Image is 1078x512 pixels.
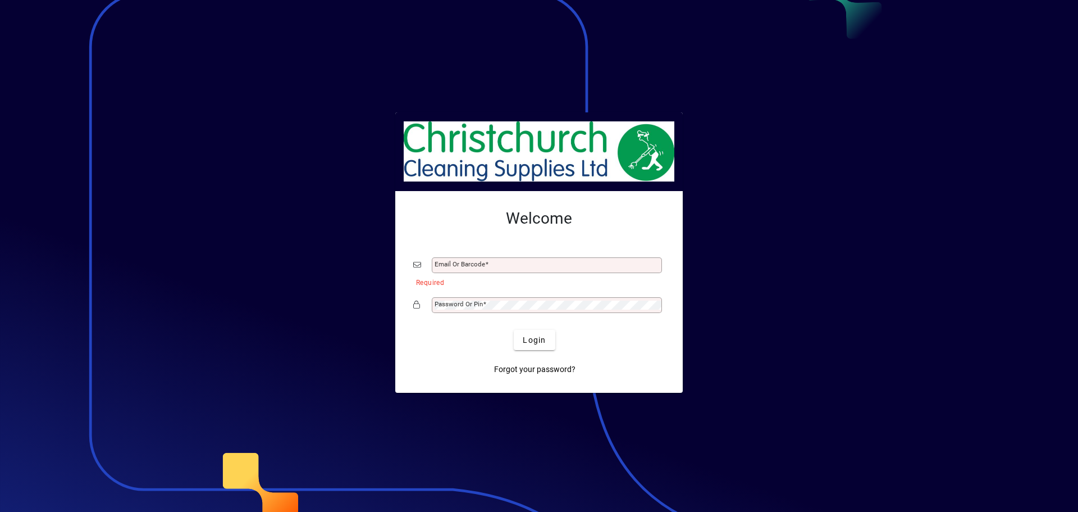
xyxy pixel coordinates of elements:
[514,330,555,350] button: Login
[435,260,485,268] mat-label: Email or Barcode
[494,364,575,375] span: Forgot your password?
[490,359,580,379] a: Forgot your password?
[416,276,656,288] mat-error: Required
[435,300,483,308] mat-label: Password or Pin
[413,209,665,228] h2: Welcome
[523,334,546,346] span: Login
